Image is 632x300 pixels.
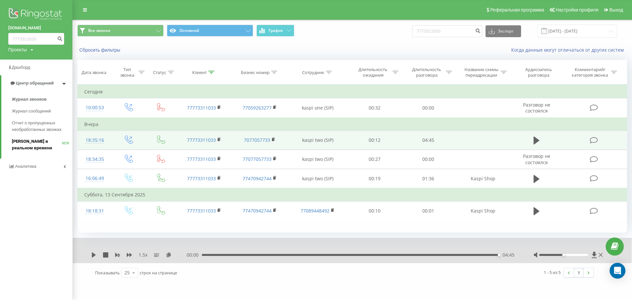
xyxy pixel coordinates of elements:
[192,70,207,75] div: Клиент
[1,75,72,91] a: Центр обращений
[523,102,550,114] span: Разговор не состоялся
[455,201,511,220] td: Kaspi Shop
[8,33,64,45] input: Поиск по номеру
[187,252,202,258] span: 00:00
[348,150,402,169] td: 00:27
[243,175,272,182] a: 77470942744
[12,108,51,114] span: Журнал сообщений
[12,105,72,117] a: Журнал сообщений
[571,67,609,78] div: Комментарий/категория звонка
[256,25,294,37] button: График
[8,7,64,23] img: Ringostat logo
[610,263,625,279] div: Open Intercom Messenger
[187,105,216,111] a: 77773311033
[241,70,270,75] div: Бизнес номер
[82,70,106,75] div: Дата звонка
[402,150,455,169] td: 00:00
[12,120,69,133] span: Отчет о пропущенных необработанных звонках
[153,70,166,75] div: Статус
[574,268,584,277] a: 1
[16,81,54,86] span: Центр обращений
[412,25,482,37] input: Поиск по номеру
[269,28,283,33] span: График
[348,201,402,220] td: 00:10
[243,208,272,214] a: 77470942744
[12,136,72,154] a: [PERSON_NAME] в реальном времениNEW
[84,134,105,147] div: 18:35:16
[187,156,216,162] a: 77773311033
[95,270,120,276] span: Показывать
[12,93,72,105] a: Журнал звонков
[12,138,62,151] span: [PERSON_NAME] в реальном времени
[139,252,147,258] span: 1.5 x
[77,47,123,53] button: Сбросить фильтры
[511,47,627,53] a: Когда данные могут отличаться от других систем
[301,208,329,214] a: 77089448492
[288,150,348,169] td: kaspi two (SIP)
[302,70,324,75] div: Сотрудник
[124,269,130,276] div: 25
[288,131,348,150] td: kaspi two (SIP)
[523,153,550,165] span: Разговор не состоялся
[140,270,177,276] span: строк на странице
[348,131,402,150] td: 00:12
[244,137,270,143] a: 7077057733
[84,205,105,217] div: 18:18:31
[402,201,455,220] td: 00:01
[84,172,105,185] div: 16:06:49
[355,67,391,78] div: Длительность ожидания
[12,117,72,136] a: Отчет о пропущенных необработанных звонках
[498,254,501,256] div: Accessibility label
[187,208,216,214] a: 77773311033
[84,153,105,166] div: 18:34:35
[517,67,560,78] div: Аудиозапись разговора
[187,175,216,182] a: 77773311033
[402,131,455,150] td: 04:45
[503,252,514,258] span: 04:45
[77,25,164,37] button: Все звонки
[84,101,105,114] div: 10:00:53
[409,67,444,78] div: Длительность разговора
[243,156,272,162] a: 77077057733
[402,98,455,118] td: 00:00
[402,169,455,188] td: 01:36
[243,105,272,111] a: 77059263277
[609,7,623,12] span: Выход
[78,85,627,98] td: Сегодня
[78,118,627,131] td: Вчера
[348,169,402,188] td: 00:19
[288,98,348,118] td: kaspi one (SIP)
[486,25,521,37] button: Экспорт
[288,169,348,188] td: kaspi two (SIP)
[15,164,36,169] span: Аналитика
[490,7,544,12] span: Реферальная программа
[78,188,627,201] td: Суббота, 13 Сентября 2025
[348,98,402,118] td: 00:32
[118,67,137,78] div: Тип звонка
[12,65,30,70] span: Дашборд
[556,7,598,12] span: Настройки профиля
[544,269,561,276] div: 1 - 5 из 5
[464,67,499,78] div: Название схемы переадресации
[8,46,27,53] div: Проекты
[88,28,110,33] span: Все звонки
[8,25,64,31] a: [DOMAIN_NAME]
[455,169,511,188] td: Kaspi Shop
[187,137,216,143] a: 77773311033
[562,254,565,256] div: Accessibility label
[167,25,253,37] button: Основной
[12,96,46,103] span: Журнал звонков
